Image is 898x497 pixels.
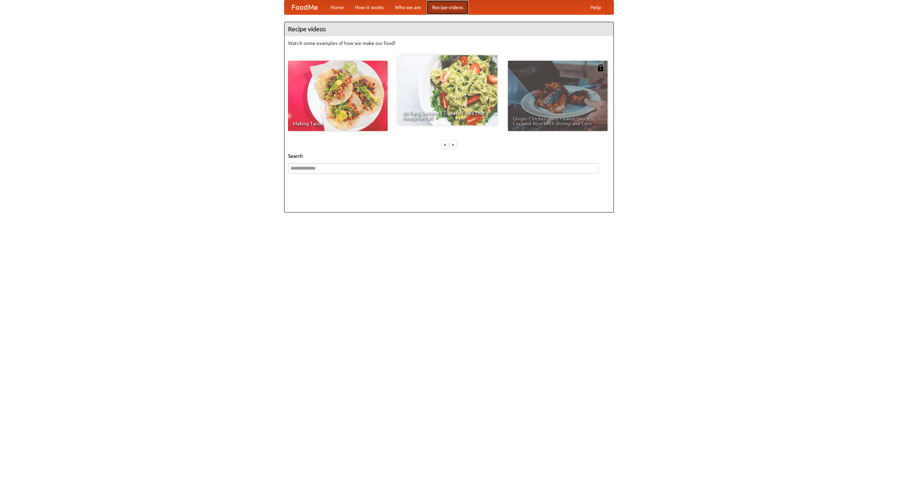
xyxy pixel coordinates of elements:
a: Making Tacos [288,61,388,131]
img: 483408.png [597,64,604,71]
span: An Easy, Summery Tomato Pasta That's Ready for Fall [403,111,492,120]
h5: Search [288,152,610,159]
a: FoodMe [284,0,325,14]
a: How it works [349,0,389,14]
a: An Easy, Summery Tomato Pasta That's Ready for Fall [398,55,497,125]
a: Home [325,0,349,14]
a: Who we are [389,0,427,14]
div: » [450,140,456,149]
h4: Recipe videos [284,22,614,36]
span: Making Tacos [293,121,383,126]
p: Watch some examples of how we make our food! [288,40,610,47]
a: Recipe videos [427,0,469,14]
div: « [442,140,448,149]
a: Help [585,0,607,14]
